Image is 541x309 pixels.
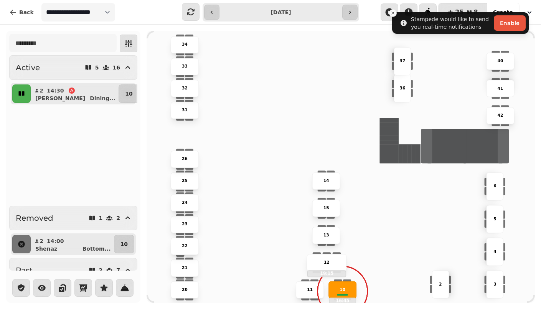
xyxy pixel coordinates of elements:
button: Enable [494,15,526,31]
p: 22 [182,243,188,249]
h2: Past [16,265,33,276]
p: 10 [125,90,132,97]
p: 14 [323,178,329,184]
p: 19:15 [308,271,346,276]
p: 12 [324,259,330,266]
div: Stampede would like to send you real-time notifications [411,15,491,31]
p: 15 [323,205,329,211]
p: Bottom ... [82,245,111,253]
p: 2 [99,268,103,273]
h2: Removed [16,213,53,223]
p: 32 [182,85,188,91]
p: 26 [182,156,188,162]
p: 41 [498,85,503,91]
button: 10 [119,84,139,103]
button: Past27 [9,258,137,283]
p: 1 [99,215,103,221]
p: 23 [182,221,188,228]
p: 3 [493,281,496,288]
p: Shenaz [35,245,57,253]
p: 33 [182,63,188,69]
p: 25 [182,178,188,184]
p: Dining ... [90,94,115,102]
button: 214:00ShenazBottom... [32,235,112,253]
button: 214:30[PERSON_NAME]Dining... [32,84,117,103]
p: 10 [120,240,128,248]
p: 2 [39,87,44,94]
p: 14:30 [47,87,64,94]
p: 4 [493,248,496,254]
p: 5 [493,216,496,222]
p: 40 [498,58,503,64]
p: 11 [307,287,313,293]
p: 37 [399,58,405,64]
p: 16:45 [329,298,356,304]
p: 42 [498,112,503,119]
p: 7 [116,268,120,273]
p: 36 [399,85,405,91]
p: 5 [95,65,99,70]
p: 2 [439,281,442,288]
p: 2 [116,215,120,221]
p: 34 [182,42,188,48]
p: 2 [39,237,44,245]
button: Active516 [9,55,137,80]
p: 14:00 [47,237,64,245]
p: 31 [182,107,188,113]
span: Back [19,10,34,15]
p: 13 [323,232,329,238]
button: Removed12 [9,206,137,230]
p: 24 [182,200,188,206]
p: 10 [340,287,345,293]
button: Back [3,3,40,21]
p: 21 [182,265,188,271]
p: [PERSON_NAME] [35,94,85,102]
button: Create [487,3,519,21]
p: 20 [182,287,188,293]
button: 258 [439,3,487,21]
p: 16 [113,65,120,70]
button: 10 [114,235,134,253]
p: 6 [493,183,496,189]
h2: Active [16,62,40,73]
button: Close toast [389,9,397,17]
